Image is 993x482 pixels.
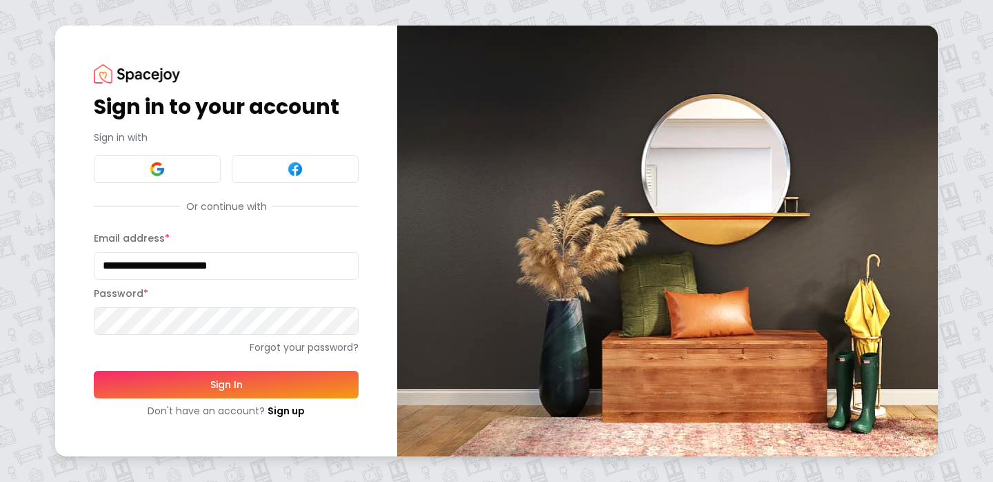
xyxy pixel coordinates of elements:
p: Sign in with [94,131,359,144]
div: Don't have an account? [94,404,359,418]
label: Password [94,287,148,300]
a: Sign up [268,404,305,418]
img: Facebook signin [287,161,303,177]
h1: Sign in to your account [94,95,359,119]
label: Email address [94,231,170,245]
a: Forgot your password? [94,340,359,354]
img: Google signin [149,161,165,177]
img: banner [397,26,938,456]
img: Spacejoy Logo [94,64,180,83]
span: Or continue with [181,200,272,213]
button: Sign In [94,371,359,398]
